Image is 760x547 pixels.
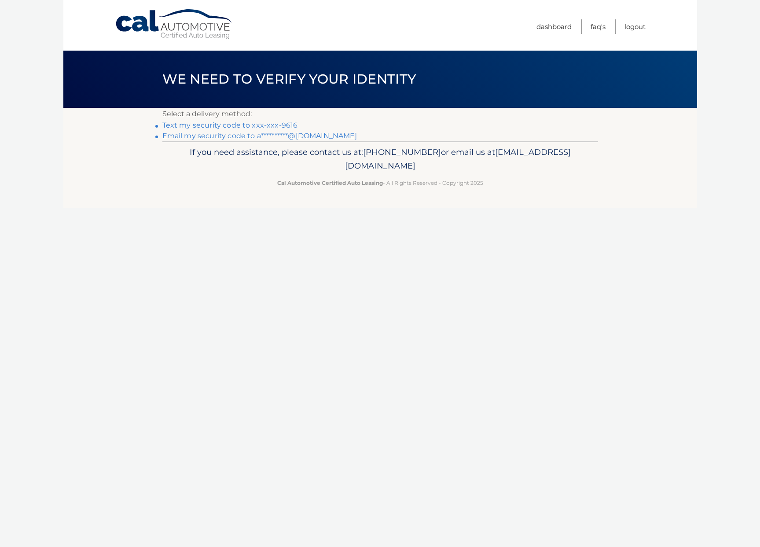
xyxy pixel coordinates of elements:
[536,19,572,34] a: Dashboard
[168,145,592,173] p: If you need assistance, please contact us at: or email us at
[115,9,234,40] a: Cal Automotive
[624,19,646,34] a: Logout
[277,180,383,186] strong: Cal Automotive Certified Auto Leasing
[162,108,598,120] p: Select a delivery method:
[162,71,416,87] span: We need to verify your identity
[591,19,606,34] a: FAQ's
[363,147,441,157] span: [PHONE_NUMBER]
[168,178,592,187] p: - All Rights Reserved - Copyright 2025
[162,132,357,140] a: Email my security code to a**********@[DOMAIN_NAME]
[162,121,298,129] a: Text my security code to xxx-xxx-9616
